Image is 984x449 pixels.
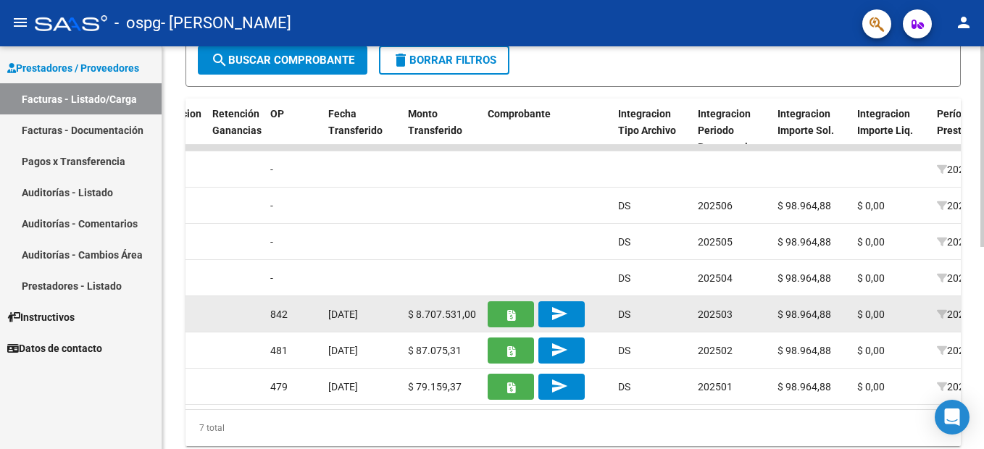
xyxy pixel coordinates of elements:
[698,345,733,356] span: 202502
[270,236,273,248] span: -
[402,98,482,162] datatable-header-cell: Monto Transferido
[698,309,733,320] span: 202503
[551,341,568,358] mat-icon: send
[618,108,676,136] span: Integracion Tipo Archivo
[937,309,982,320] span: 202503
[270,381,288,393] span: 479
[618,236,630,248] span: DS
[851,98,931,162] datatable-header-cell: Integracion Importe Liq.
[857,381,885,393] span: $ 0,00
[12,14,29,31] mat-icon: menu
[7,309,75,325] span: Instructivos
[408,345,462,356] span: $ 87.075,31
[408,108,462,136] span: Monto Transferido
[408,309,476,320] span: $ 8.707.531,00
[270,272,273,284] span: -
[777,272,831,284] span: $ 98.964,88
[270,200,273,211] span: -
[270,309,288,320] span: 842
[551,377,568,395] mat-icon: send
[777,309,831,320] span: $ 98.964,88
[698,272,733,284] span: 202504
[937,345,982,356] span: 202502
[198,46,367,75] button: Buscar Comprobante
[698,236,733,248] span: 202505
[857,200,885,211] span: $ 0,00
[618,309,630,320] span: DS
[7,60,139,76] span: Prestadores / Proveedores
[270,164,273,175] span: -
[408,381,462,393] span: $ 79.159,37
[935,400,970,435] div: Open Intercom Messenger
[857,272,885,284] span: $ 0,00
[211,51,228,69] mat-icon: search
[211,54,354,67] span: Buscar Comprobante
[161,7,291,39] span: - [PERSON_NAME]
[618,272,630,284] span: DS
[777,108,834,136] span: Integracion Importe Sol.
[379,46,509,75] button: Borrar Filtros
[857,108,913,136] span: Integracion Importe Liq.
[212,108,262,136] span: Retención Ganancias
[698,381,733,393] span: 202501
[618,381,630,393] span: DS
[857,345,885,356] span: $ 0,00
[270,345,288,356] span: 481
[772,98,851,162] datatable-header-cell: Integracion Importe Sol.
[551,305,568,322] mat-icon: send
[264,98,322,162] datatable-header-cell: OP
[937,200,982,211] span: 202506
[328,108,383,136] span: Fecha Transferido
[937,236,982,248] span: 202505
[777,381,831,393] span: $ 98.964,88
[777,236,831,248] span: $ 98.964,88
[857,309,885,320] span: $ 0,00
[777,345,831,356] span: $ 98.964,88
[937,381,982,393] span: 202501
[328,309,358,320] span: [DATE]
[937,272,982,284] span: 202504
[777,200,831,211] span: $ 98.964,88
[698,108,759,153] span: Integracion Periodo Presentacion
[322,98,402,162] datatable-header-cell: Fecha Transferido
[392,51,409,69] mat-icon: delete
[482,98,612,162] datatable-header-cell: Comprobante
[7,340,102,356] span: Datos de contacto
[618,345,630,356] span: DS
[392,54,496,67] span: Borrar Filtros
[955,14,972,31] mat-icon: person
[488,108,551,119] span: Comprobante
[185,410,961,446] div: 7 total
[618,200,630,211] span: DS
[612,98,692,162] datatable-header-cell: Integracion Tipo Archivo
[692,98,772,162] datatable-header-cell: Integracion Periodo Presentacion
[698,200,733,211] span: 202506
[114,7,161,39] span: - ospg
[857,236,885,248] span: $ 0,00
[937,164,982,175] span: 202507
[328,345,358,356] span: [DATE]
[207,98,264,162] datatable-header-cell: Retención Ganancias
[328,381,358,393] span: [DATE]
[270,108,284,119] span: OP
